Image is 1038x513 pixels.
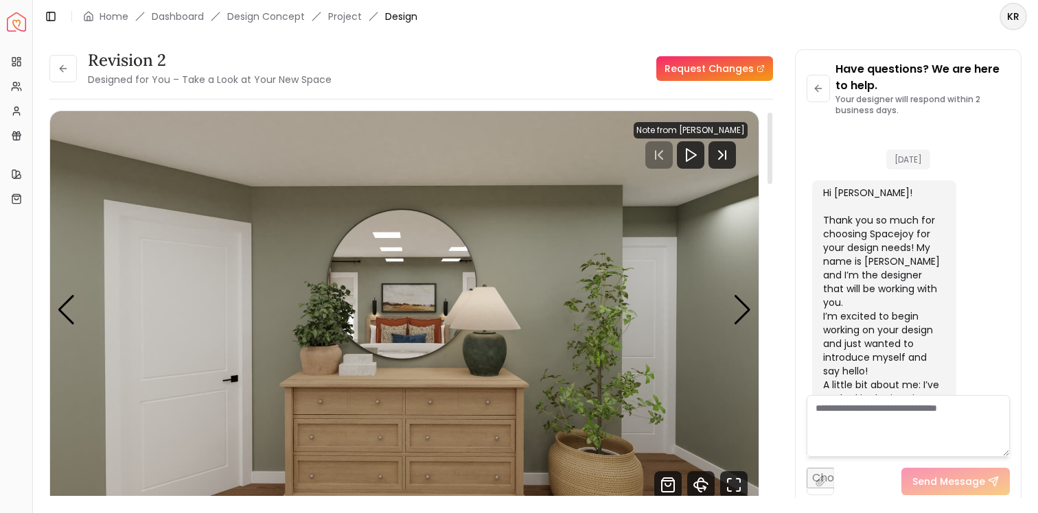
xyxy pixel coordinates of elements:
[385,10,417,23] span: Design
[88,73,332,86] small: Designed for You – Take a Look at Your New Space
[57,295,76,325] div: Previous slide
[7,12,26,32] a: Spacejoy
[1000,3,1027,30] button: KR
[835,61,1010,94] p: Have questions? We are here to help.
[152,10,204,23] a: Dashboard
[1001,4,1026,29] span: KR
[50,111,759,510] div: Carousel
[835,94,1010,116] p: Your designer will respond within 2 business days.
[708,141,736,169] svg: Next Track
[7,12,26,32] img: Spacejoy Logo
[733,295,752,325] div: Next slide
[50,111,759,510] div: 4 / 4
[83,10,417,23] nav: breadcrumb
[682,147,699,163] svg: Play
[720,471,748,499] svg: Fullscreen
[227,10,305,23] li: Design Concept
[88,49,332,71] h3: Revision 2
[100,10,128,23] a: Home
[687,471,715,499] svg: 360 View
[886,150,930,169] span: [DATE]
[634,122,748,139] div: Note from [PERSON_NAME]
[50,111,759,510] img: Design Render 1
[654,471,682,499] svg: Shop Products from this design
[656,56,773,81] a: Request Changes
[328,10,362,23] a: Project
